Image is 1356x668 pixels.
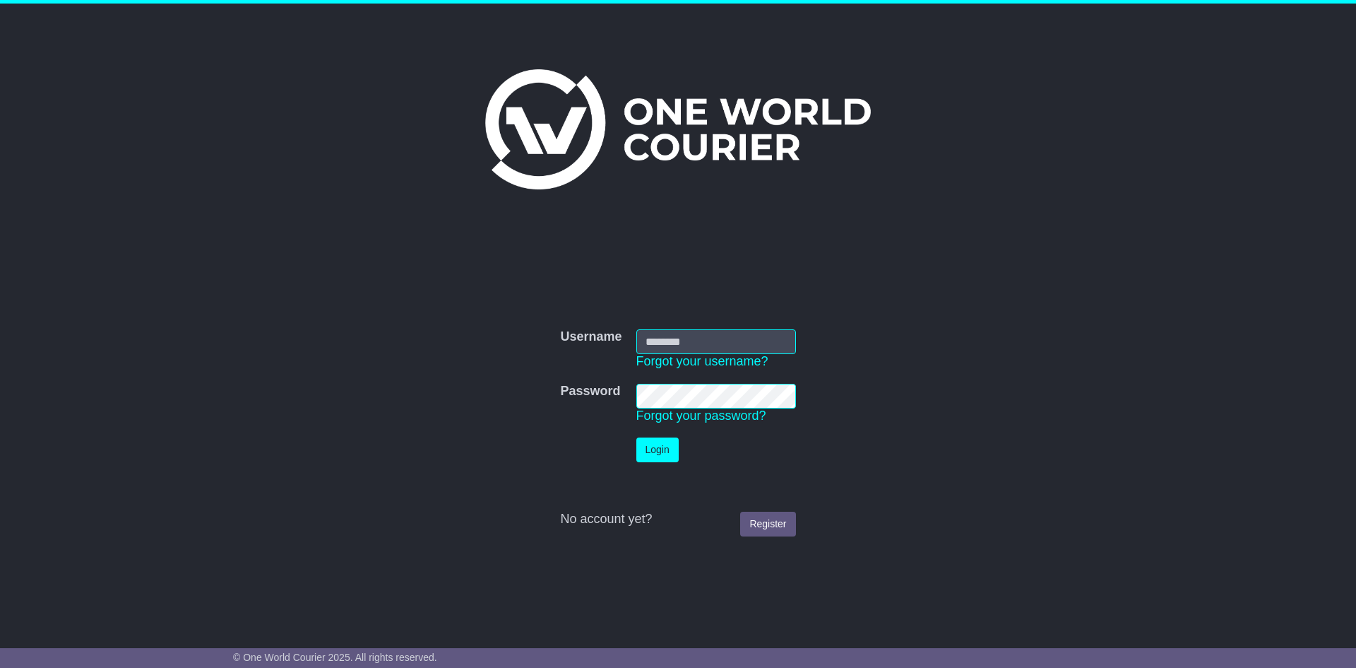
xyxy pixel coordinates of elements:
a: Register [740,512,795,537]
a: Forgot your username? [636,354,768,368]
div: No account yet? [560,512,795,527]
a: Forgot your password? [636,409,766,423]
img: One World [485,69,871,189]
label: Username [560,329,621,345]
label: Password [560,384,620,399]
span: © One World Courier 2025. All rights reserved. [233,652,437,663]
button: Login [636,438,679,462]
